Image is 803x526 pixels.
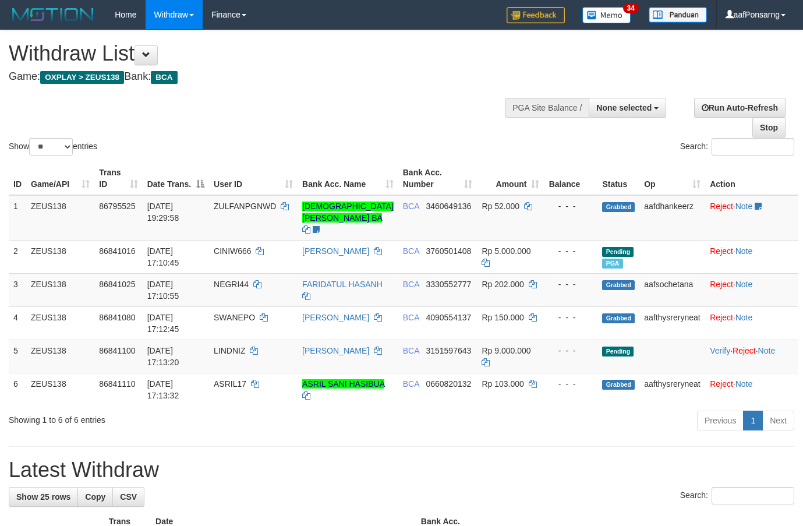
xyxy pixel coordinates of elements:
[9,6,97,23] img: MOTION_logo.png
[214,246,252,256] span: CINIW666
[639,195,705,241] td: aafdhankeerz
[40,71,124,84] span: OXPLAY > ZEUS138
[710,280,733,289] a: Reject
[99,280,135,289] span: 86841025
[482,280,523,289] span: Rp 202.000
[302,379,384,389] a: ASRIL SANI HASIBUA
[9,240,26,273] td: 2
[214,313,255,322] span: SWANEPO
[426,280,471,289] span: Copy 3330552777 to clipboard
[705,273,798,306] td: ·
[639,306,705,340] td: aafthysreryneat
[602,280,635,290] span: Grabbed
[403,346,419,355] span: BCA
[147,246,179,267] span: [DATE] 17:10:45
[602,313,635,323] span: Grabbed
[477,162,544,195] th: Amount: activate to sort column ascending
[9,373,26,406] td: 6
[549,378,593,390] div: - - -
[9,162,26,195] th: ID
[9,306,26,340] td: 4
[99,202,135,211] span: 86795525
[99,346,135,355] span: 86841100
[302,280,383,289] a: FARIDATUL HASANH
[94,162,142,195] th: Trans ID: activate to sort column ascending
[735,246,753,256] a: Note
[549,345,593,356] div: - - -
[602,202,635,212] span: Grabbed
[705,240,798,273] td: ·
[705,340,798,373] td: · ·
[597,162,639,195] th: Status
[9,458,794,482] h1: Latest Withdraw
[602,347,634,356] span: Pending
[602,380,635,390] span: Grabbed
[214,346,245,355] span: LINDNIZ
[596,103,652,112] span: None selected
[403,280,419,289] span: BCA
[762,411,794,430] a: Next
[9,71,523,83] h4: Game: Bank:
[302,202,394,223] a: [DEMOGRAPHIC_DATA][PERSON_NAME] BA
[623,3,639,13] span: 34
[26,306,94,340] td: ZEUS138
[694,98,786,118] a: Run Auto-Refresh
[426,379,471,389] span: Copy 0660820132 to clipboard
[147,379,179,400] span: [DATE] 17:13:32
[112,487,144,507] a: CSV
[426,313,471,322] span: Copy 4090554137 to clipboard
[426,346,471,355] span: Copy 3151597643 to clipboard
[9,42,523,65] h1: Withdraw List
[26,340,94,373] td: ZEUS138
[680,138,794,156] label: Search:
[26,373,94,406] td: ZEUS138
[505,98,589,118] div: PGA Site Balance /
[26,273,94,306] td: ZEUS138
[705,306,798,340] td: ·
[710,202,733,211] a: Reject
[403,246,419,256] span: BCA
[735,379,753,389] a: Note
[77,487,113,507] a: Copy
[16,492,70,502] span: Show 25 rows
[26,240,94,273] td: ZEUS138
[151,71,177,84] span: BCA
[9,340,26,373] td: 5
[147,346,179,367] span: [DATE] 17:13:20
[602,247,634,257] span: Pending
[147,202,179,223] span: [DATE] 19:29:58
[85,492,105,502] span: Copy
[214,280,249,289] span: NEGRI44
[147,313,179,334] span: [DATE] 17:12:45
[482,346,530,355] span: Rp 9.000.000
[298,162,398,195] th: Bank Acc. Name: activate to sort column ascending
[99,379,135,389] span: 86841110
[710,379,733,389] a: Reject
[712,138,794,156] input: Search:
[9,273,26,306] td: 3
[9,409,326,426] div: Showing 1 to 6 of 6 entries
[712,487,794,504] input: Search:
[705,195,798,241] td: ·
[214,379,246,389] span: ASRIL17
[482,202,519,211] span: Rp 52.000
[26,162,94,195] th: Game/API: activate to sort column ascending
[9,138,97,156] label: Show entries
[710,246,733,256] a: Reject
[214,202,276,211] span: ZULFANPGNWD
[143,162,209,195] th: Date Trans.: activate to sort column descending
[507,7,565,23] img: Feedback.jpg
[733,346,756,355] a: Reject
[705,162,798,195] th: Action
[743,411,763,430] a: 1
[735,280,753,289] a: Note
[482,379,523,389] span: Rp 103.000
[120,492,137,502] span: CSV
[302,313,369,322] a: [PERSON_NAME]
[403,313,419,322] span: BCA
[735,313,753,322] a: Note
[426,246,471,256] span: Copy 3760501408 to clipboard
[697,411,744,430] a: Previous
[302,346,369,355] a: [PERSON_NAME]
[639,373,705,406] td: aafthysreryneat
